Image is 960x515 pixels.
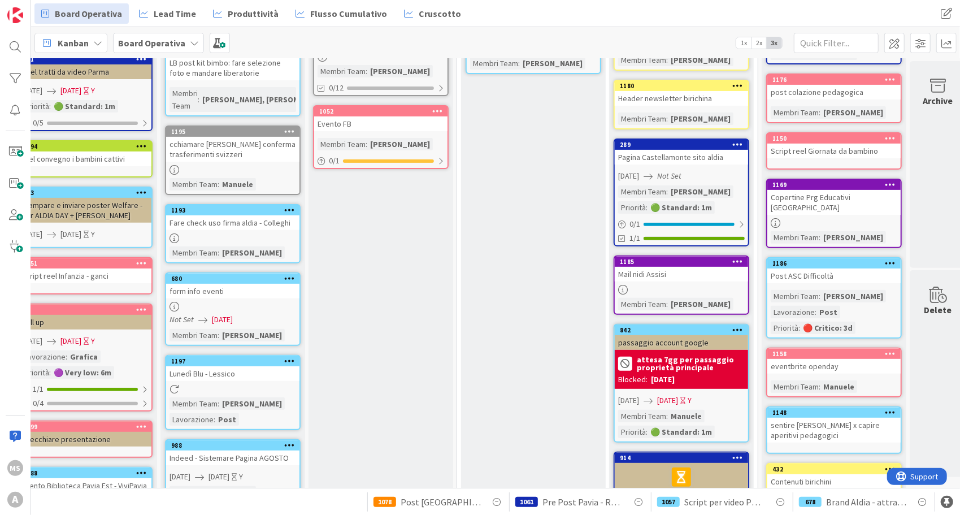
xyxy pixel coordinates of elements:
span: 1 / 1 [33,383,44,395]
span: : [666,298,668,310]
span: Kanban [58,36,89,50]
div: 833 [18,188,151,198]
div: Contenuti birichini [767,474,901,489]
a: Cruscotto [397,3,468,24]
span: 0/12 [329,82,344,94]
div: A [7,492,23,508]
span: : [366,65,367,77]
div: 289Pagina Castellamonte sito aldia [615,140,748,165]
div: Post [816,306,840,318]
span: : [49,100,51,112]
div: 1158eventbrite openday [767,349,901,374]
input: Quick Filter... [794,33,879,53]
div: 1194 [18,141,151,152]
div: 1148 [767,408,901,418]
div: Y [91,228,95,240]
div: Membri Team [618,298,666,310]
span: : [819,290,820,302]
span: Flusso Cumulativo [310,7,387,20]
div: LB post kit bimbo: fare selezione foto e mandare liberatorie [166,45,299,80]
span: : [646,201,648,214]
span: 2x [752,37,767,49]
div: 1186 [772,259,901,267]
div: Y [91,85,95,97]
div: 1197 [171,357,299,365]
div: 88Roll up [18,305,151,330]
div: [PERSON_NAME] [820,231,886,244]
div: Evento FB [314,116,448,131]
div: 988 [171,442,299,449]
div: Manuele [668,410,705,422]
a: Produttività [206,3,285,24]
div: 🟢 Standard: 1m [648,201,715,214]
span: Pre Post Pavia - Re Artù! FINE AGOSTO [542,495,623,509]
span: 0 / 1 [329,155,340,167]
div: 0/1 [615,217,748,231]
div: 680 [171,275,299,283]
div: MS [7,460,23,476]
div: Reel tratti da video Parma [18,64,151,79]
span: 1x [736,37,752,49]
div: Priorità [618,201,646,214]
div: Membri Team [318,65,366,77]
div: Copertine Prg Educativi [GEOGRAPHIC_DATA] [767,190,901,215]
div: Membri Team [618,112,666,125]
div: 1151 [23,259,151,267]
span: : [66,350,67,363]
span: [DATE] [618,170,639,182]
span: : [218,486,219,499]
div: 1197 [166,356,299,366]
div: 1158 [772,350,901,358]
div: 0/1 [314,154,448,168]
div: 988Indeed - Sistemare Pagina AGOSTO [166,440,299,465]
div: 1185 [615,257,748,267]
div: sentire [PERSON_NAME] x capire aperitivi pedagogici [767,418,901,443]
div: [PERSON_NAME] [367,65,433,77]
div: Priorità [21,100,49,112]
img: Visit kanbanzone.com [7,7,23,23]
div: [PERSON_NAME] [820,106,886,119]
div: Stampare e inviare poster Welfare - per ALDIA DAY + [PERSON_NAME] [18,198,151,223]
div: form info eventi [166,284,299,298]
span: : [666,185,668,198]
span: : [819,106,820,119]
div: passaggio account google [615,335,748,350]
div: Membri Team [618,185,666,198]
span: Post [GEOGRAPHIC_DATA] - [DATE] [401,495,481,509]
div: 1150Script reel Giornata da bambino [767,133,901,158]
div: Membri Team [170,178,218,191]
div: 88 [18,305,151,315]
div: 1099 [18,422,151,432]
div: 1169 [772,181,901,189]
div: 1099 [23,423,151,431]
div: 432 [767,464,901,474]
span: 3x [767,37,782,49]
div: Membri Team [618,410,666,422]
div: Y [688,395,692,406]
div: Membri Team [470,57,518,70]
span: [DATE] [212,314,233,326]
div: Membri Team [170,329,218,341]
div: 1150 [767,133,901,144]
span: : [218,246,219,259]
div: 1099Svecchiare presentazione [18,422,151,447]
div: Manuele [820,380,857,393]
div: Archive [923,94,953,107]
a: Board Operativa [34,3,129,24]
div: Membri Team [170,397,218,410]
div: Delete [924,303,952,317]
div: Membri Team [170,486,218,499]
div: 914Intestazione dominio Aldia [615,453,748,501]
div: Roll up [18,315,151,330]
div: Script reel Giornata da bambino [767,144,901,158]
div: Lavorazione [170,413,214,426]
div: 1176 [772,76,901,84]
span: [DATE] [21,228,42,240]
div: Blocked: [618,374,648,386]
span: Lead Time [154,7,196,20]
div: cchiamare [PERSON_NAME] conferma trasferimenti svizzeri [166,137,299,162]
span: : [518,57,520,70]
div: 988 [166,440,299,451]
div: 301Reel tratti da video Parma [18,54,151,79]
div: reel convegno i bambini cattivi [18,152,151,166]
